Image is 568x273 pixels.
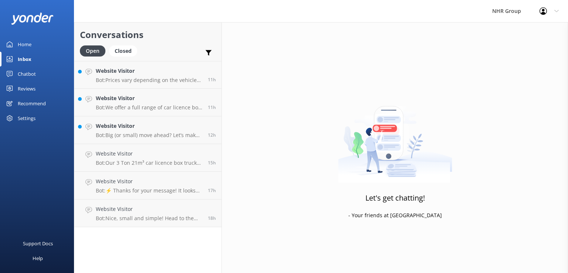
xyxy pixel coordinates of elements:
[96,94,202,102] h4: Website Visitor
[18,37,31,52] div: Home
[96,215,202,222] p: Bot: Nice, small and simple! Head to the quiz to see what will suit you best, if you require furt...
[18,111,35,126] div: Settings
[96,122,202,130] h4: Website Visitor
[109,45,137,57] div: Closed
[96,67,202,75] h4: Website Visitor
[96,132,202,139] p: Bot: Big (or small) move ahead? Let’s make sure you’ve got the right wheels. Take our quick quiz ...
[18,52,31,66] div: Inbox
[96,187,202,194] p: Bot: ⚡ Thanks for your message! It looks like this one might be best handled by our team directly...
[23,236,53,251] div: Support Docs
[96,177,202,185] h4: Website Visitor
[208,76,216,83] span: Sep 10 2025 08:20pm (UTC +12:00) Pacific/Auckland
[208,104,216,110] span: Sep 10 2025 08:07pm (UTC +12:00) Pacific/Auckland
[74,89,222,116] a: Website VisitorBot:We offer a full range of car licence box trucks, including options from compac...
[338,91,452,183] img: artwork of a man stealing a conversation from at giant smartphone
[365,192,425,204] h3: Let's get chatting!
[80,28,216,42] h2: Conversations
[208,215,216,221] span: Sep 10 2025 01:28pm (UTC +12:00) Pacific/Auckland
[80,45,105,57] div: Open
[96,104,202,111] p: Bot: We offer a full range of car licence box trucks, including options from compact 12m³ up to o...
[33,251,43,266] div: Help
[11,13,54,25] img: yonder-white-logo.png
[96,205,202,213] h4: Website Visitor
[74,172,222,199] a: Website VisitorBot:⚡ Thanks for your message! It looks like this one might be best handled by our...
[96,77,202,83] p: Bot: Prices vary depending on the vehicle type, location, and your specific rental needs. For the...
[18,96,46,111] div: Recommend
[109,47,141,55] a: Closed
[18,66,36,81] div: Chatbot
[74,199,222,227] a: Website VisitorBot:Nice, small and simple! Head to the quiz to see what will suit you best, if yo...
[74,116,222,144] a: Website VisitorBot:Big (or small) move ahead? Let’s make sure you’ve got the right wheels. Take o...
[348,211,442,219] p: - Your friends at [GEOGRAPHIC_DATA]
[74,61,222,89] a: Website VisitorBot:Prices vary depending on the vehicle type, location, and your specific rental ...
[208,187,216,194] span: Sep 10 2025 01:41pm (UTC +12:00) Pacific/Auckland
[80,47,109,55] a: Open
[74,144,222,172] a: Website VisitorBot:Our 3 Ton 21m³ car licence box truck with tail lift starts from $298/day inclu...
[96,160,202,166] p: Bot: Our 3 Ton 21m³ car licence box truck with tail lift starts from $298/day including GST. It's...
[18,81,35,96] div: Reviews
[96,150,202,158] h4: Website Visitor
[208,160,216,166] span: Sep 10 2025 03:54pm (UTC +12:00) Pacific/Auckland
[208,132,216,138] span: Sep 10 2025 07:02pm (UTC +12:00) Pacific/Auckland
